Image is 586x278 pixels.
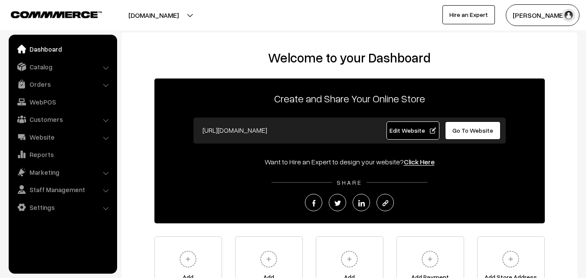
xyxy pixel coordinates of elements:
[98,4,209,26] button: [DOMAIN_NAME]
[506,4,579,26] button: [PERSON_NAME]
[562,9,575,22] img: user
[332,179,367,186] span: SHARE
[257,247,281,271] img: plus.svg
[390,127,436,134] span: Edit Website
[418,247,442,271] img: plus.svg
[176,247,200,271] img: plus.svg
[337,247,361,271] img: plus.svg
[11,129,114,145] a: Website
[11,111,114,127] a: Customers
[130,50,569,65] h2: Welcome to your Dashboard
[386,121,439,140] a: Edit Website
[452,127,493,134] span: Go To Website
[404,157,435,166] a: Click Here
[499,247,523,271] img: plus.svg
[154,91,545,106] p: Create and Share Your Online Store
[11,59,114,75] a: Catalog
[154,157,545,167] div: Want to Hire an Expert to design your website?
[11,11,102,18] img: COMMMERCE
[11,182,114,197] a: Staff Management
[11,94,114,110] a: WebPOS
[11,200,114,215] a: Settings
[11,9,87,19] a: COMMMERCE
[11,164,114,180] a: Marketing
[445,121,501,140] a: Go To Website
[11,147,114,162] a: Reports
[11,76,114,92] a: Orders
[442,5,495,24] a: Hire an Expert
[11,41,114,57] a: Dashboard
